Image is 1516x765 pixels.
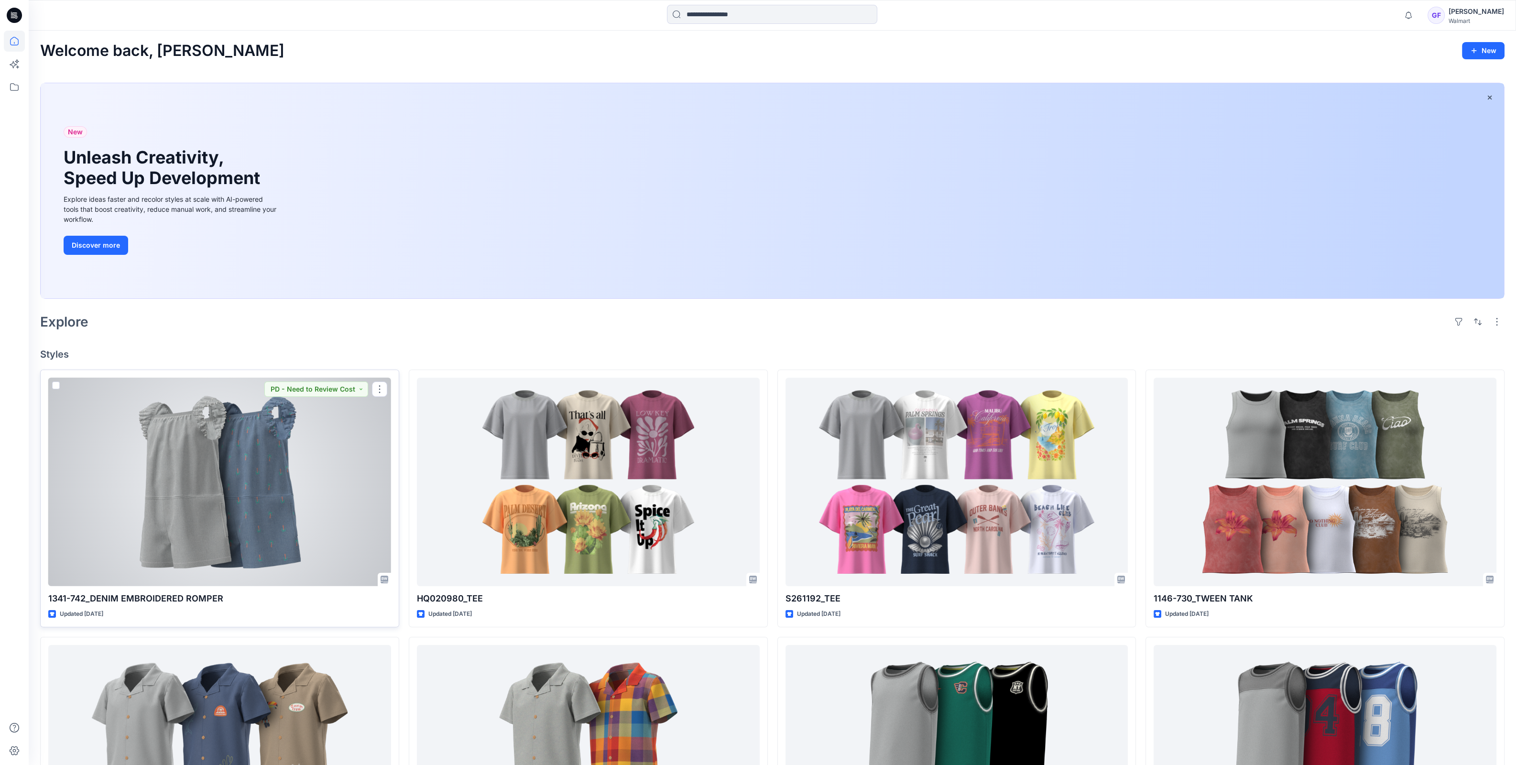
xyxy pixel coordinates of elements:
div: Walmart [1449,17,1504,24]
p: Updated [DATE] [428,609,472,619]
div: Explore ideas faster and recolor styles at scale with AI-powered tools that boost creativity, red... [64,194,279,224]
a: S261192_TEE [785,378,1128,587]
p: Updated [DATE] [797,609,840,619]
h2: Explore [40,314,88,329]
a: HQ020980_TEE [417,378,760,587]
p: S261192_TEE [785,592,1128,605]
span: New [68,126,83,138]
h1: Unleash Creativity, Speed Up Development [64,147,264,188]
button: Discover more [64,236,128,255]
h4: Styles [40,349,1505,360]
p: HQ020980_TEE [417,592,760,605]
p: Updated [DATE] [1165,609,1209,619]
button: New [1462,42,1505,59]
a: Discover more [64,236,279,255]
a: 1146-730_TWEEN TANK [1154,378,1496,587]
div: [PERSON_NAME] [1449,6,1504,17]
p: 1146-730_TWEEN TANK [1154,592,1496,605]
h2: Welcome back, [PERSON_NAME] [40,42,284,60]
p: 1341-742_DENIM EMBROIDERED ROMPER [48,592,391,605]
a: 1341-742_DENIM EMBROIDERED ROMPER [48,378,391,587]
p: Updated [DATE] [60,609,103,619]
div: GF [1428,7,1445,24]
